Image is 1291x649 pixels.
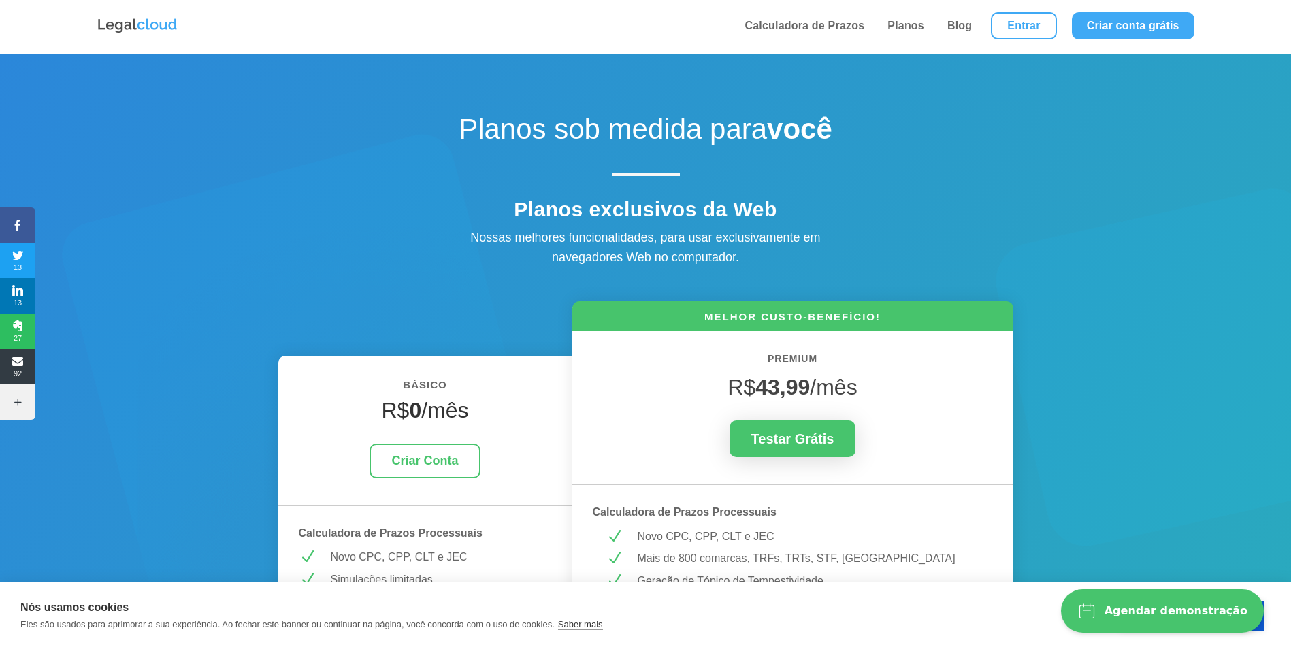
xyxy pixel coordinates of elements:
p: Novo CPC, CPP, CLT e JEC [638,528,980,546]
strong: Nós usamos cookies [20,601,129,613]
h4: R$ /mês [299,397,552,430]
h6: BÁSICO [299,376,552,401]
h6: PREMIUM [593,351,993,374]
span: R$ /mês [728,375,857,399]
div: Nossas melhores funcionalidades, para usar exclusivamente em navegadores Web no computador. [442,228,850,267]
span: N [606,528,623,545]
span: N [606,572,623,589]
p: Geração de Tópico de Tempestividade [638,572,980,590]
strong: você [767,113,832,145]
a: Testar Grátis [730,420,856,457]
a: Entrar [991,12,1056,39]
p: Novo CPC, CPP, CLT e JEC [331,548,552,566]
strong: 0 [409,398,421,422]
h4: Planos exclusivos da Web [408,197,884,229]
a: Criar Conta [370,444,480,478]
span: N [299,571,316,588]
h6: MELHOR CUSTO-BENEFÍCIO! [572,310,1013,331]
strong: Calculadora de Prazos Processuais [593,506,777,518]
p: Mais de 800 comarcas, TRFs, TRTs, STF, [GEOGRAPHIC_DATA] [638,550,980,567]
a: Saber mais [558,619,603,630]
span: N [299,548,316,565]
strong: 43,99 [755,375,810,399]
p: Simulações limitadas [331,571,552,588]
a: Criar conta grátis [1072,12,1194,39]
p: Eles são usados para aprimorar a sua experiência. Ao fechar este banner ou continuar na página, v... [20,619,555,629]
strong: Calculadora de Prazos Processuais [299,527,483,539]
h1: Planos sob medida para [408,112,884,153]
span: N [606,550,623,567]
img: Logo da Legalcloud [97,17,178,35]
